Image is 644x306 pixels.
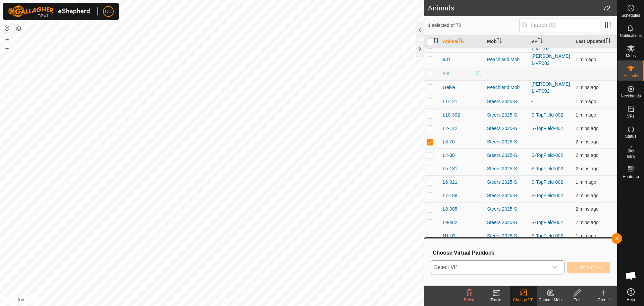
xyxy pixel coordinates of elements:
span: 31 Aug 2025, 11:44 am [576,99,596,104]
span: L8-985 [443,206,458,213]
a: Help [618,286,644,304]
button: Map Layers [15,25,23,33]
div: Steers 2025-S [487,98,526,105]
span: Neckbands [621,94,641,98]
span: 1 selected of 72 [428,22,519,29]
a: S-TopField-002 [531,166,563,171]
div: Steers 2025-S [487,219,526,226]
span: Turn On VP [576,265,602,270]
button: Reset Map [3,24,11,32]
button: + [3,35,11,43]
span: 31 Aug 2025, 11:44 am [576,126,598,131]
span: L4-38 [443,152,455,159]
span: DC [105,8,112,15]
span: Infra [627,155,635,159]
span: 72 [603,3,610,13]
span: 31 Aug 2025, 11:44 am [576,85,598,90]
span: 31 Aug 2025, 11:44 am [576,193,598,198]
div: Steers 2025-S [487,152,526,159]
input: Search (S) [519,18,600,32]
span: 31 Aug 2025, 11:44 am [576,166,598,171]
span: 990 [443,70,450,77]
div: Change VP [510,297,537,303]
span: Delete [464,298,476,302]
span: Schedules [621,13,640,17]
p-sorticon: Activate to sort [605,39,611,44]
span: VPs [627,114,634,118]
a: [PERSON_NAME] 1-VP002 [531,81,570,94]
div: Steers 2025-S [487,179,526,186]
h3: Choose Virtual Paddock [433,250,610,256]
a: Open chat [621,266,641,286]
span: 31 Aug 2025, 11:44 am [576,139,598,144]
app-display-virtual-paddock-transition: - [531,206,533,212]
p-sorticon: Activate to sort [433,39,439,44]
span: 31 Aug 2025, 11:44 am [576,179,596,185]
button: Turn On VP [567,262,610,273]
a: S-TopField-002 [531,152,563,158]
span: L10-392 [443,112,460,119]
span: L2-122 [443,125,458,132]
span: Gelve [443,84,455,91]
img: Gallagher Logo [8,5,92,17]
span: L7-188 [443,192,458,199]
span: 31 Aug 2025, 11:44 am [576,233,596,238]
span: L6-921 [443,179,458,186]
span: Status [625,134,636,138]
th: Mob [484,35,529,48]
span: L5-181 [443,165,458,172]
app-display-virtual-paddock-transition: - [531,71,533,76]
a: S-TopField-002 [531,193,563,198]
a: S-TopField-002 [531,126,563,131]
button: – [3,44,11,52]
a: S-TopField-002 [531,112,563,118]
span: - [576,71,577,76]
app-display-virtual-paddock-transition: - [531,139,533,144]
span: N1-93 [443,232,455,239]
p-sorticon: Activate to sort [497,39,502,44]
div: Steers 2025-S [487,192,526,199]
div: Tracks [483,297,510,303]
span: 31 Aug 2025, 11:44 am [576,152,598,158]
a: Contact Us [219,297,238,303]
div: dropdown trigger [548,261,561,274]
div: Steers 2025-S [487,138,526,145]
span: L1-121 [443,98,458,105]
span: Notifications [620,34,642,38]
th: VP [529,35,573,48]
span: 31 Aug 2025, 11:44 am [576,220,598,225]
span: Help [627,298,635,302]
p-sorticon: Activate to sort [459,39,464,44]
app-display-virtual-paddock-transition: - [531,99,533,104]
div: Edit [563,297,590,303]
div: Steers 2025-S [487,206,526,213]
div: Create [590,297,617,303]
span: 31 Aug 2025, 11:44 am [576,112,596,118]
th: Last Updated [573,35,617,48]
a: S-TopField-002 [531,179,563,185]
span: Animals [624,74,638,78]
div: Steers 2025-S [487,165,526,172]
span: L3-70 [443,138,455,145]
span: Heatmap [623,175,639,179]
div: Change Mob [537,297,563,303]
span: 981 [443,56,450,63]
div: - [487,70,526,77]
div: Steers 2025-S [487,125,526,132]
a: S-TopField-002 [531,233,563,238]
span: L9-482 [443,219,458,226]
th: Animal [440,35,484,48]
a: [PERSON_NAME] 1-VP002 [531,39,570,51]
a: S-TopField-002 [531,220,563,225]
a: Privacy Policy [185,297,211,303]
div: Steers 2025-S [487,112,526,119]
span: Select VP [431,261,548,274]
span: 31 Aug 2025, 11:44 am [576,206,598,212]
div: Steers 2025-S [487,232,526,239]
h2: Animals [428,4,603,12]
div: Peachland Mob [487,56,526,63]
p-sorticon: Activate to sort [538,39,543,44]
span: Mobs [626,54,636,58]
div: Peachland Mob [487,84,526,91]
span: 31 Aug 2025, 11:44 am [576,57,596,62]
